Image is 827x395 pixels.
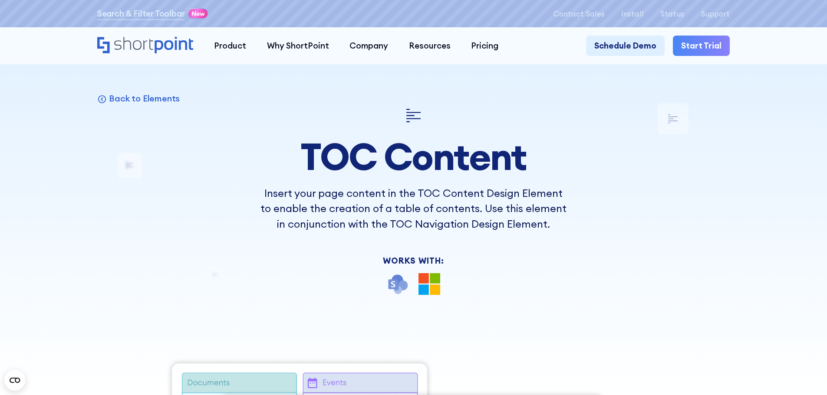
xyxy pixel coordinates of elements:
[267,39,329,52] div: Why ShortPoint
[258,257,568,265] div: Works With:
[461,36,509,56] a: Pricing
[97,37,193,55] a: Home
[204,36,257,56] a: Product
[4,370,25,391] button: Open CMP widget
[401,103,426,128] img: TOC Content
[660,10,684,18] a: Status
[701,10,730,18] a: Support
[97,7,185,20] a: Search & Filter Toolbar
[409,39,451,52] div: Resources
[399,36,461,56] a: Resources
[671,294,827,395] iframe: Chat Widget
[349,39,388,52] div: Company
[109,93,180,104] p: Back to Elements
[418,273,440,295] img: Microsoft 365 logo
[387,273,409,295] img: SharePoint icon
[258,186,568,232] p: Insert your page content in the TOC Content Design Element to enable the creation of a table of c...
[673,36,730,56] a: Start Trial
[586,36,665,56] a: Schedule Demo
[621,10,644,18] a: Install
[257,36,339,56] a: Why ShortPoint
[339,36,399,56] a: Company
[214,39,246,52] div: Product
[471,39,498,52] div: Pricing
[554,10,605,18] a: Contact Sales
[97,93,180,104] a: Back to Elements
[258,136,568,177] h1: TOC Content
